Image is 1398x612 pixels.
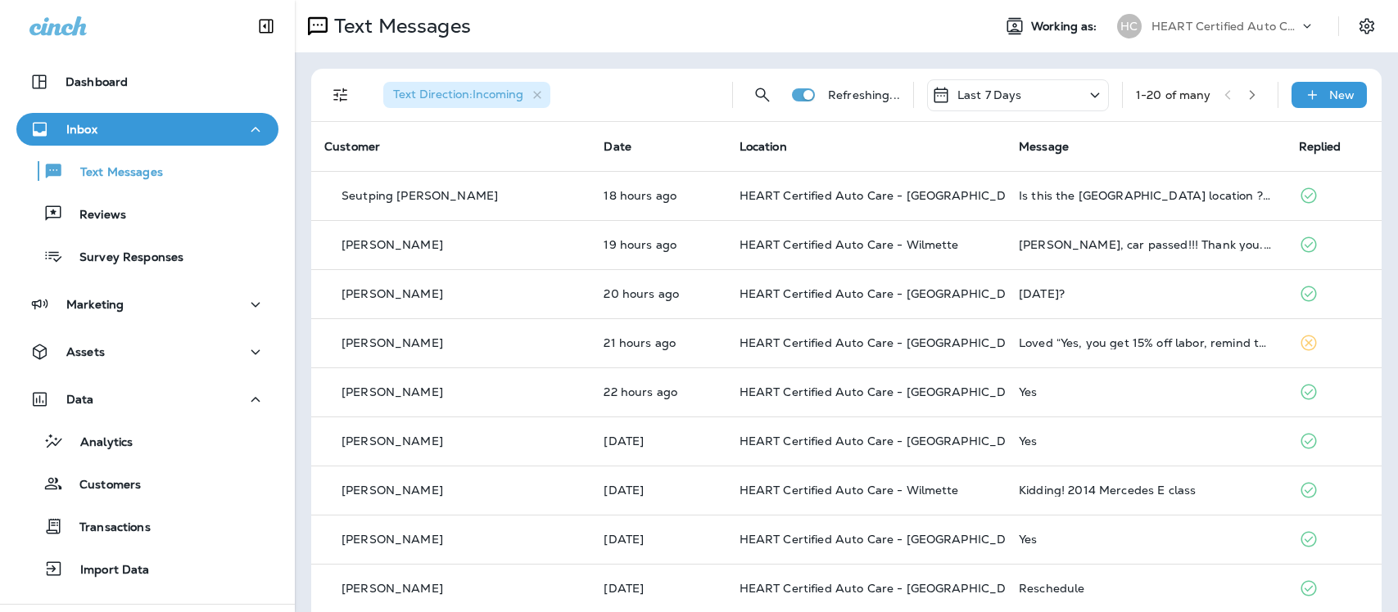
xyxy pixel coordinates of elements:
button: Settings [1352,11,1382,41]
button: Text Messages [16,154,278,188]
span: Working as: [1031,20,1101,34]
button: Collapse Sidebar [243,10,289,43]
p: Aug 27, 2025 11:32 PM [604,434,713,448]
p: Aug 28, 2025 10:26 AM [604,336,713,349]
p: [PERSON_NAME] [342,336,443,349]
div: Today? [1019,287,1272,300]
button: Transactions [16,509,278,543]
p: Text Messages [64,165,163,181]
button: Import Data [16,551,278,586]
p: Data [66,393,94,406]
span: HEART Certified Auto Care - Wilmette [740,237,959,252]
p: [PERSON_NAME] [342,287,443,300]
span: HEART Certified Auto Care - [GEOGRAPHIC_DATA] [740,434,1034,448]
div: Yes [1019,533,1272,546]
p: Import Data [64,563,150,578]
p: New [1329,88,1355,101]
span: HEART Certified Auto Care - [GEOGRAPHIC_DATA] [740,532,1034,547]
div: Yes [1019,385,1272,398]
p: Refreshing... [828,88,900,101]
div: 1 - 20 of many [1136,88,1211,101]
button: Customers [16,466,278,501]
p: Aug 27, 2025 09:46 AM [604,533,713,546]
div: Loved “Yes, you get 15% off labor, remind the team when you check in on the 15th. You would pay w... [1019,336,1272,349]
p: Text Messages [328,14,471,38]
span: HEART Certified Auto Care - [GEOGRAPHIC_DATA] [740,335,1034,350]
button: Reviews [16,196,278,231]
p: [PERSON_NAME] [342,582,443,595]
div: Yes [1019,434,1272,448]
p: Aug 28, 2025 11:20 AM [604,287,713,300]
div: Kidding! 2014 Mercedes E class [1019,484,1272,497]
div: Armando, car passed!!! Thank you. Have a great weekend! [1019,238,1272,251]
p: Dashboard [66,75,128,88]
p: Seutping [PERSON_NAME] [342,189,498,202]
p: HEART Certified Auto Care [1151,20,1299,33]
p: [PERSON_NAME] [342,238,443,251]
span: Date [604,139,631,154]
p: [PERSON_NAME] [342,484,443,497]
span: Customer [324,139,380,154]
button: Search Messages [746,79,779,111]
button: Inbox [16,113,278,146]
p: Last 7 Days [957,88,1022,101]
p: Inbox [66,123,97,136]
p: Aug 27, 2025 09:23 AM [604,582,713,595]
p: [PERSON_NAME] [342,434,443,448]
button: Analytics [16,424,278,458]
button: Survey Responses [16,239,278,273]
button: Assets [16,335,278,368]
span: HEART Certified Auto Care - Wilmette [740,483,959,497]
div: Text Direction:Incoming [383,82,550,108]
span: Replied [1299,139,1341,154]
span: HEART Certified Auto Care - [GEOGRAPHIC_DATA] [740,286,1034,301]
button: Marketing [16,288,278,321]
span: Message [1019,139,1069,154]
p: Aug 28, 2025 12:15 PM [604,238,713,251]
p: Customers [63,478,141,493]
p: Survey Responses [63,250,183,266]
p: Assets [66,345,105,358]
span: HEART Certified Auto Care - [GEOGRAPHIC_DATA] [740,188,1034,203]
span: HEART Certified Auto Care - [GEOGRAPHIC_DATA] [740,581,1034,596]
button: Data [16,383,278,416]
div: Is this the Evanston location ? I will need a drive back to work. [1019,189,1272,202]
button: Filters [324,79,357,111]
span: HEART Certified Auto Care - [GEOGRAPHIC_DATA] [740,385,1034,399]
div: Reschedule [1019,582,1272,595]
p: Aug 28, 2025 09:10 AM [604,385,713,398]
button: Dashboard [16,65,278,98]
p: Aug 28, 2025 01:31 PM [604,189,713,202]
p: [PERSON_NAME] [342,385,443,398]
p: [PERSON_NAME] [342,533,443,546]
p: Analytics [64,435,133,451]
p: Marketing [66,298,124,311]
p: Reviews [63,208,126,223]
span: Location [740,139,787,154]
span: Text Direction : Incoming [393,87,523,101]
p: Transactions [63,520,151,536]
div: HC [1117,14,1142,38]
p: Aug 27, 2025 04:28 PM [604,484,713,497]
